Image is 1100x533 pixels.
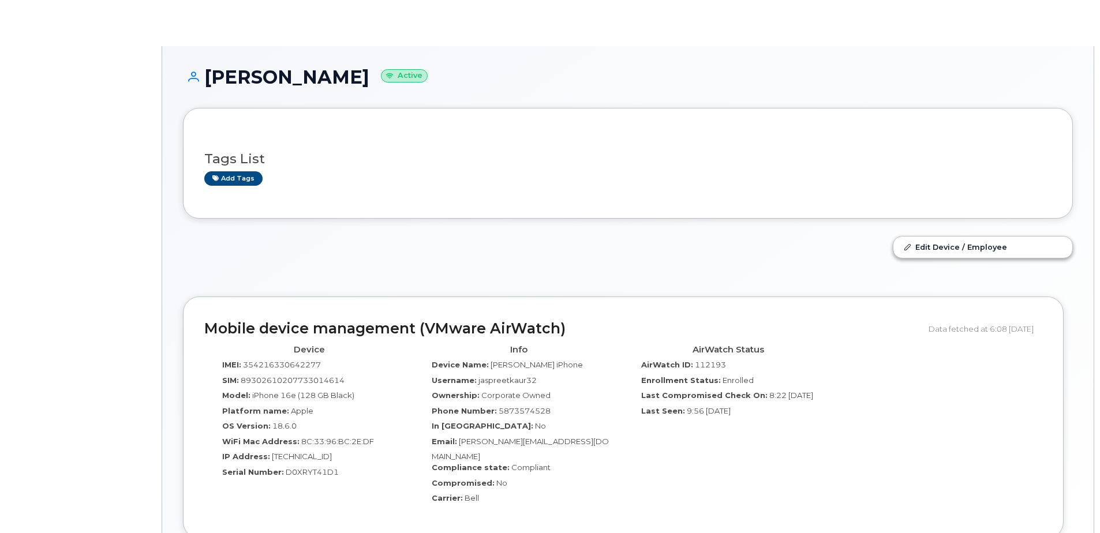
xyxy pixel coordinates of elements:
span: [PERSON_NAME] iPhone [491,360,583,369]
h3: Tags List [204,152,1052,166]
label: Device Name: [432,359,489,370]
h4: AirWatch Status [632,345,824,355]
label: IP Address: [222,451,270,462]
span: Corporate Owned [481,391,551,400]
label: WiFi Mac Address: [222,436,300,447]
label: Last Compromised Check On: [641,390,768,401]
h4: Device [213,345,405,355]
label: Username: [432,375,477,386]
label: Enrollment Status: [641,375,721,386]
label: Compromised: [432,478,495,489]
small: Active [381,69,428,82]
span: D0XRYT41D1 [286,467,339,476]
label: Phone Number: [432,406,497,416]
span: No [535,421,546,430]
label: Carrier: [432,493,463,504]
span: 5873574528 [499,406,551,415]
span: 9:56 [DATE] [687,406,731,415]
h2: Mobile device management (VMware AirWatch) [204,321,920,337]
label: Platform name: [222,406,289,416]
h4: Info [422,345,615,355]
span: Bell [465,493,479,502]
a: Edit Device / Employee [893,237,1072,257]
span: 8:22 [DATE] [769,391,813,400]
a: Add tags [204,171,263,186]
span: 354216330642277 [243,360,321,369]
label: In [GEOGRAPHIC_DATA]: [432,421,533,431]
label: SIM: [222,375,239,386]
label: Ownership: [432,390,480,401]
span: Compliant [511,463,551,472]
label: Model: [222,390,250,401]
span: Enrolled [723,376,754,385]
label: Email: [432,436,457,447]
span: 89302610207733014614 [241,376,345,385]
span: No [496,478,507,487]
span: Apple [291,406,313,415]
label: Compliance state: [432,462,510,473]
span: [PERSON_NAME][EMAIL_ADDRESS][DOMAIN_NAME] [432,437,609,461]
label: AirWatch ID: [641,359,693,370]
span: 18.6.0 [272,421,297,430]
span: [TECHNICAL_ID] [272,452,332,461]
label: IMEI: [222,359,241,370]
label: OS Version: [222,421,271,431]
div: Data fetched at 6:08 [DATE] [929,318,1042,340]
span: 8C:33:96:BC:2E:DF [301,437,374,446]
span: 112193 [695,360,726,369]
label: Serial Number: [222,467,284,478]
span: jaspreetkaur32 [478,376,537,385]
span: iPhone 16e (128 GB Black) [252,391,354,400]
label: Last Seen: [641,406,685,416]
h1: [PERSON_NAME] [183,67,1073,87]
